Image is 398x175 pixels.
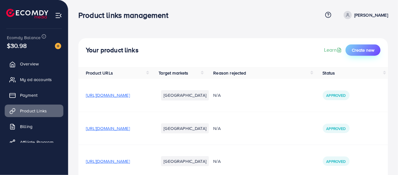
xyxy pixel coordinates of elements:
[86,70,113,76] span: Product URLs
[159,70,188,76] span: Target markets
[20,61,39,67] span: Overview
[86,46,139,54] h4: Your product links
[327,93,346,98] span: Approved
[327,159,346,164] span: Approved
[324,46,343,54] a: Learn
[5,89,63,101] a: Payment
[213,92,220,98] span: N/A
[213,125,220,131] span: N/A
[6,9,48,18] img: logo
[323,70,335,76] span: Status
[20,76,52,83] span: My ad accounts
[371,147,393,170] iframe: Chat
[7,41,27,50] span: $30.98
[5,136,63,148] a: Affiliate Program
[20,108,47,114] span: Product Links
[78,11,173,20] h3: Product links management
[20,139,53,145] span: Affiliate Program
[213,158,220,164] span: N/A
[354,11,388,19] p: [PERSON_NAME]
[7,34,41,41] span: Ecomdy Balance
[55,12,62,19] img: menu
[341,11,388,19] a: [PERSON_NAME]
[161,123,209,133] li: [GEOGRAPHIC_DATA]
[5,73,63,86] a: My ad accounts
[161,156,209,166] li: [GEOGRAPHIC_DATA]
[86,125,130,131] span: [URL][DOMAIN_NAME]
[5,105,63,117] a: Product Links
[20,123,32,130] span: Billing
[352,47,374,53] span: Create new
[161,90,209,100] li: [GEOGRAPHIC_DATA]
[346,44,381,56] button: Create new
[327,126,346,131] span: Approved
[86,92,130,98] span: [URL][DOMAIN_NAME]
[5,58,63,70] a: Overview
[20,92,37,98] span: Payment
[213,70,246,76] span: Reason rejected
[5,120,63,133] a: Billing
[55,43,61,49] img: image
[86,158,130,164] span: [URL][DOMAIN_NAME]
